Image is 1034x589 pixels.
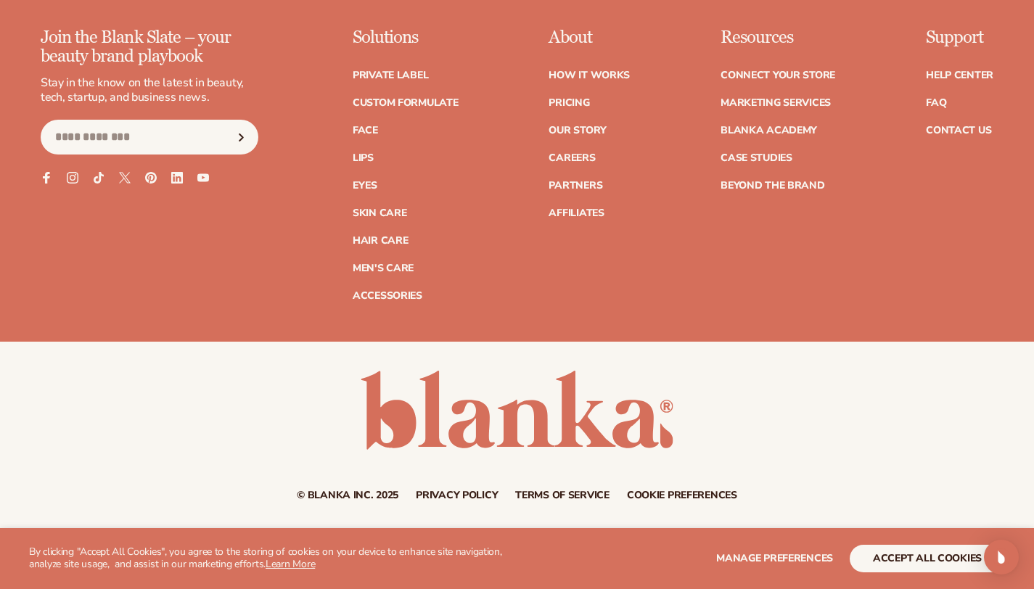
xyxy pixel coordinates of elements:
[549,28,630,47] p: About
[721,70,835,81] a: Connect your store
[353,153,374,163] a: Lips
[549,181,602,191] a: Partners
[353,208,406,218] a: Skin Care
[926,98,946,108] a: FAQ
[29,546,536,571] p: By clicking "Accept All Cookies", you agree to the storing of cookies on your device to enhance s...
[353,236,408,246] a: Hair Care
[353,28,459,47] p: Solutions
[627,490,737,501] a: Cookie preferences
[721,181,825,191] a: Beyond the brand
[716,545,833,572] button: Manage preferences
[549,70,630,81] a: How It Works
[353,181,377,191] a: Eyes
[549,208,604,218] a: Affiliates
[721,98,831,108] a: Marketing services
[353,291,422,301] a: Accessories
[926,70,993,81] a: Help Center
[353,98,459,108] a: Custom formulate
[549,98,589,108] a: Pricing
[266,557,315,571] a: Learn More
[226,120,258,155] button: Subscribe
[721,153,792,163] a: Case Studies
[41,28,258,67] p: Join the Blank Slate – your beauty brand playbook
[549,153,595,163] a: Careers
[984,540,1019,574] div: Open Intercom Messenger
[850,545,1005,572] button: accept all cookies
[353,70,428,81] a: Private label
[515,490,610,501] a: Terms of service
[353,125,378,136] a: Face
[297,488,398,502] small: © Blanka Inc. 2025
[721,28,835,47] p: Resources
[926,125,991,136] a: Contact Us
[549,125,606,136] a: Our Story
[926,28,993,47] p: Support
[416,490,498,501] a: Privacy policy
[716,551,833,565] span: Manage preferences
[41,75,258,106] p: Stay in the know on the latest in beauty, tech, startup, and business news.
[721,125,817,136] a: Blanka Academy
[353,263,414,273] a: Men's Care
